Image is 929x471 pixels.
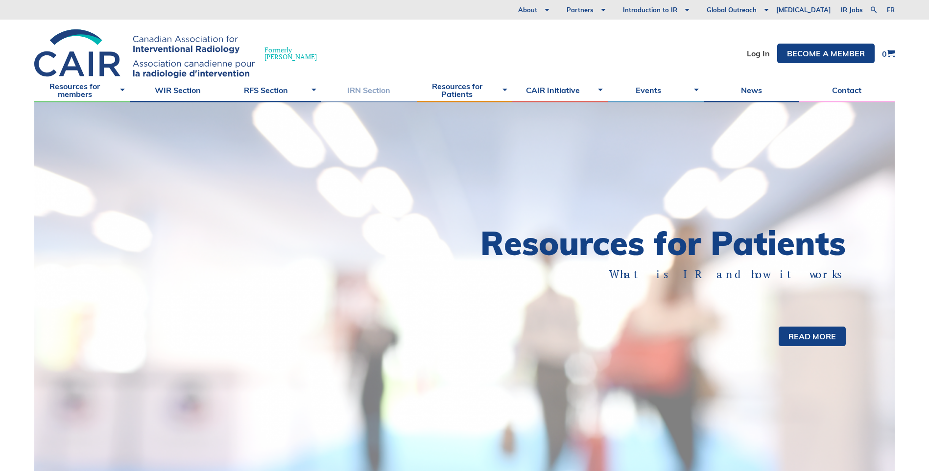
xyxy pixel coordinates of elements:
[777,44,875,63] a: Become a member
[887,7,895,13] a: fr
[321,78,417,102] a: IRN Section
[225,78,321,102] a: RFS Section
[799,78,895,102] a: Contact
[465,227,846,259] h1: Resources for Patients
[34,78,130,102] a: Resources for members
[608,78,703,102] a: Events
[747,49,770,57] a: Log In
[704,78,799,102] a: News
[34,29,255,78] img: CIRA
[779,327,846,346] a: Read more
[417,78,512,102] a: Resources for Patients
[264,47,317,60] span: Formerly [PERSON_NAME]
[499,267,846,282] p: What is IR and how it works
[130,78,225,102] a: WIR Section
[882,49,895,58] a: 0
[512,78,608,102] a: CAIR Initiative
[34,29,327,78] a: Formerly[PERSON_NAME]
